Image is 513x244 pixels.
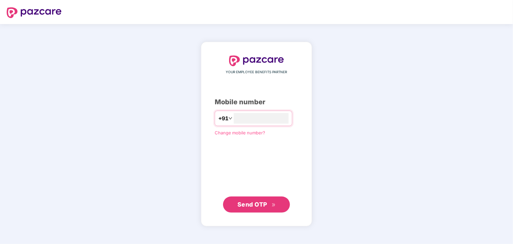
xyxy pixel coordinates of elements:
[226,70,287,75] span: YOUR EMPLOYEE BENEFITS PARTNER
[223,197,290,213] button: Send OTPdouble-right
[218,114,228,123] span: +91
[237,201,267,208] span: Send OTP
[229,55,284,66] img: logo
[228,116,232,120] span: down
[215,130,265,135] a: Change mobile number?
[215,97,298,107] div: Mobile number
[7,7,62,18] img: logo
[272,203,276,207] span: double-right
